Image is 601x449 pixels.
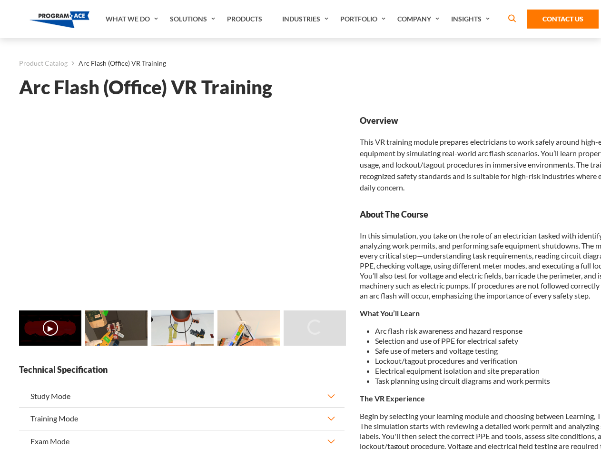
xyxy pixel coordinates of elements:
[19,364,345,376] strong: Technical Specification
[19,310,81,346] img: Arc Flash (Office) VR Training - Video 0
[19,408,345,429] button: Training Mode
[43,320,58,336] button: ▶
[527,10,599,29] a: Contact Us
[30,11,90,28] img: Program-Ace
[217,310,280,346] img: Arc Flash (Office) VR Training - Preview 3
[151,310,214,346] img: Arc Flash (Office) VR Training - Preview 2
[19,57,68,70] a: Product Catalog
[68,57,166,70] li: Arc Flash (Office) VR Training
[19,385,345,407] button: Study Mode
[19,115,345,298] iframe: Arc Flash (Office) VR Training - Video 0
[85,310,148,346] img: Arc Flash (Office) VR Training - Preview 1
